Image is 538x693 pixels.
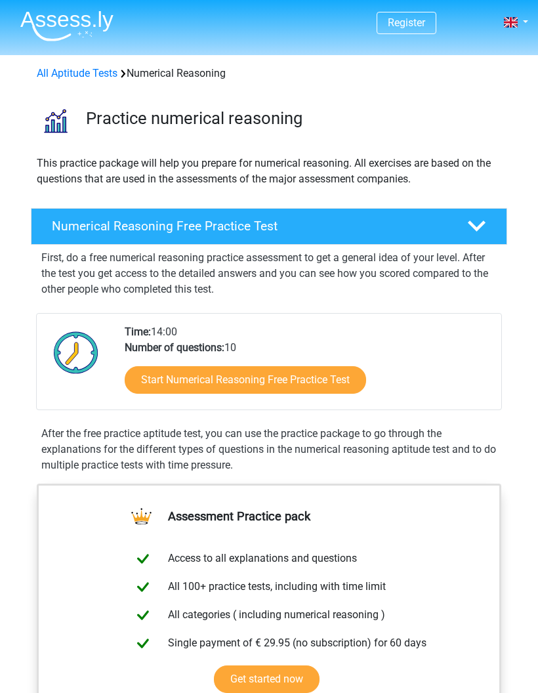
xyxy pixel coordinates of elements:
p: This practice package will help you prepare for numerical reasoning. All exercises are based on t... [37,156,501,187]
img: Clock [47,324,105,381]
a: Numerical Reasoning Free Practice Test [26,208,512,245]
img: numerical reasoning [31,97,79,144]
b: Time: [125,325,151,338]
p: First, do a free numerical reasoning practice assessment to get a general idea of your level. Aft... [41,250,497,297]
div: Numerical Reasoning [31,66,507,81]
a: All Aptitude Tests [37,67,117,79]
b: Number of questions: [125,341,224,354]
div: 14:00 10 [115,324,501,409]
h4: Numerical Reasoning Free Practice Test [52,219,448,234]
h3: Practice numerical reasoning [86,108,497,129]
div: After the free practice aptitude test, you can use the practice package to go through the explana... [36,426,502,473]
img: Assessly [20,10,114,41]
a: Start Numerical Reasoning Free Practice Test [125,366,366,394]
a: Register [388,16,425,29]
a: Get started now [214,665,320,693]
